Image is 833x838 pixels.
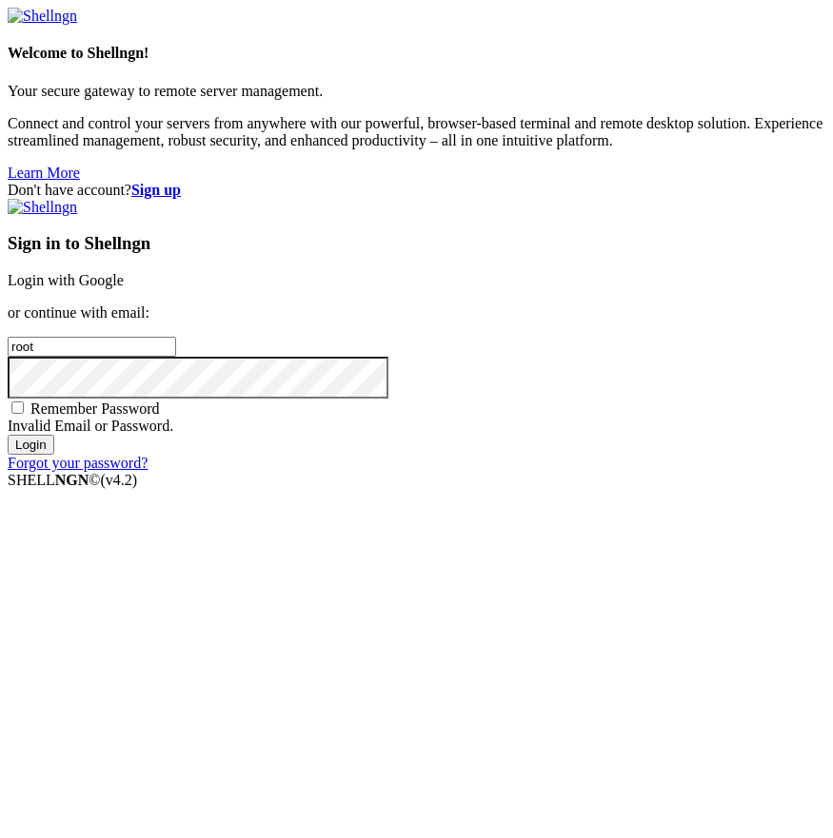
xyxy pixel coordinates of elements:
a: Forgot your password? [8,455,148,471]
input: Login [8,435,54,455]
span: SHELL © [8,472,137,488]
input: Email address [8,337,176,357]
h4: Welcome to Shellngn! [8,45,825,62]
p: Connect and control your servers from anywhere with our powerful, browser-based terminal and remo... [8,115,825,149]
input: Remember Password [11,401,24,414]
h3: Sign in to Shellngn [8,233,825,254]
a: Learn More [8,165,80,181]
span: 4.2.0 [101,472,138,488]
img: Shellngn [8,8,77,25]
div: Don't have account? [8,182,825,199]
a: Login with Google [8,272,124,288]
b: NGN [55,472,89,488]
div: Invalid Email or Password. [8,418,825,435]
a: Sign up [131,182,181,198]
span: Remember Password [30,400,160,417]
p: Your secure gateway to remote server management. [8,83,825,100]
img: Shellngn [8,199,77,216]
p: or continue with email: [8,304,825,322]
